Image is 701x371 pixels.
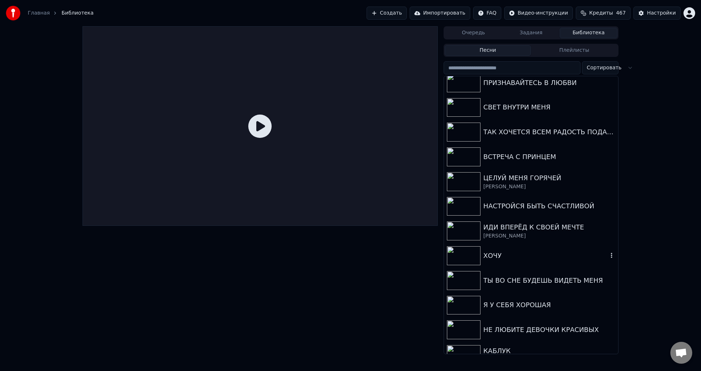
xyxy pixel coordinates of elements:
[483,201,615,211] div: НАСТРОЙСЯ БЫТЬ СЧАСТЛИВОЙ
[589,9,613,17] span: Кредиты
[483,78,615,88] div: ПРИЗНАВАЙТЕСЬ В ЛЮБВИ
[483,346,615,356] div: КАБЛУК
[445,45,531,56] button: Песни
[587,64,621,72] span: Сортировать
[670,342,692,364] div: Открытый чат
[6,6,20,20] img: youka
[483,183,615,190] div: [PERSON_NAME]
[633,7,681,20] button: Настройки
[473,7,501,20] button: FAQ
[483,325,615,335] div: НЕ ЛЮБИТЕ ДЕВОЧКИ КРАСИВЫХ
[647,9,676,17] div: Настройки
[61,9,93,17] span: Библиотека
[576,7,631,20] button: Кредиты467
[483,275,615,286] div: ТЫ ВО СНЕ БУДЕШЬ ВИДЕТЬ МЕНЯ
[483,300,615,310] div: Я У СЕБЯ ХОРОШАЯ
[531,45,617,56] button: Плейлисты
[483,173,615,183] div: ЦЕЛУЙ МЕНЯ ГОРЯЧЕЙ
[28,9,93,17] nav: breadcrumb
[483,102,615,112] div: СВЕТ ВНУТРИ МЕНЯ
[483,152,615,162] div: ВСТРЕЧА С ПРИНЦЕМ
[483,127,615,137] div: ТАК ХОЧЕТСЯ ВСЕМ РАДОСТЬ ПОДАРИТЬ
[502,28,560,38] button: Задания
[445,28,502,38] button: Очередь
[560,28,617,38] button: Библиотека
[483,251,608,261] div: ХОЧУ
[483,222,615,232] div: ИДИ ВПЕРЁД К СВОЕЙ МЕЧТЕ
[28,9,50,17] a: Главная
[504,7,573,20] button: Видео-инструкции
[367,7,407,20] button: Создать
[616,9,626,17] span: 467
[483,232,615,240] div: [PERSON_NAME]
[410,7,470,20] button: Импортировать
